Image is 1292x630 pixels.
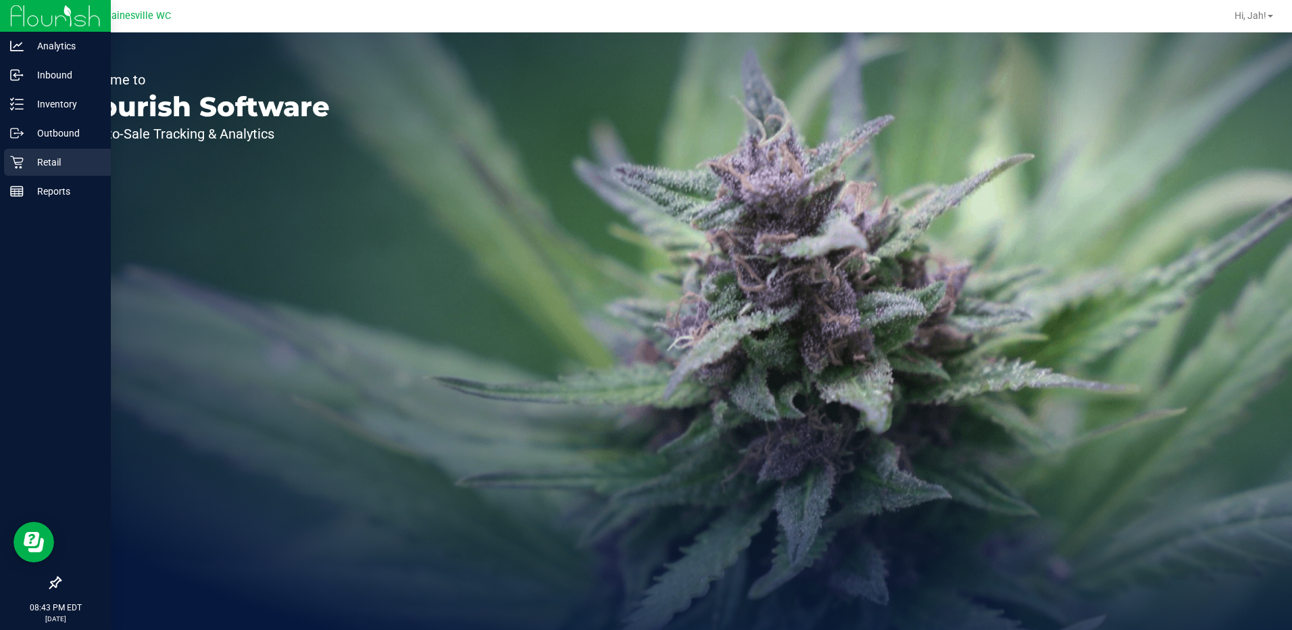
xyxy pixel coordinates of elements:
p: Inventory [24,96,105,112]
p: Retail [24,154,105,170]
inline-svg: Inventory [10,97,24,111]
span: Hi, Jah! [1235,10,1266,21]
p: [DATE] [6,614,105,624]
p: Reports [24,183,105,199]
inline-svg: Reports [10,185,24,198]
iframe: Resource center [14,522,54,562]
inline-svg: Analytics [10,39,24,53]
inline-svg: Retail [10,155,24,169]
p: Seed-to-Sale Tracking & Analytics [73,127,330,141]
inline-svg: Outbound [10,126,24,140]
p: Welcome to [73,73,330,87]
p: Inbound [24,67,105,83]
p: Analytics [24,38,105,54]
p: 08:43 PM EDT [6,602,105,614]
span: Gainesville WC [105,10,171,22]
inline-svg: Inbound [10,68,24,82]
p: Outbound [24,125,105,141]
p: Flourish Software [73,93,330,120]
